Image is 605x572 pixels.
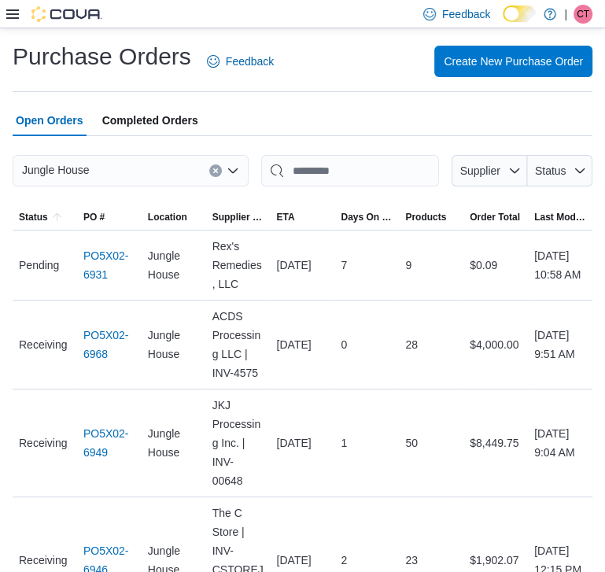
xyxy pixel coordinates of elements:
img: Cova [31,6,102,22]
span: Receiving [19,335,67,354]
span: CT [577,5,589,24]
div: $8,449.75 [463,427,528,459]
span: 7 [341,256,347,275]
span: 28 [405,335,418,354]
div: $4,000.00 [463,329,528,360]
span: 50 [405,434,418,452]
span: Jungle House [22,161,90,179]
div: Rex's Remedies, LLC [206,231,271,300]
h1: Purchase Orders [13,41,191,72]
a: PO5X02-6931 [83,246,135,284]
span: Days On Order [341,211,393,223]
span: Completed Orders [102,105,198,136]
button: Last Modified [528,205,592,230]
button: Status [527,155,592,186]
span: 1 [341,434,347,452]
span: Jungle House [148,246,200,284]
div: [DATE] 10:58 AM [528,240,592,290]
span: Receiving [19,551,67,570]
input: This is a search bar. After typing your query, hit enter to filter the results lower in the page. [261,155,439,186]
a: Feedback [201,46,280,77]
span: Products [405,211,446,223]
div: [DATE] [271,427,335,459]
div: Clayton Tory [574,5,592,24]
button: Order Total [463,205,528,230]
div: $0.09 [463,249,528,281]
div: ACDS Processing LLC | INV-4575 [206,301,271,389]
a: PO5X02-6949 [83,424,135,462]
button: Products [399,205,463,230]
span: Pending [19,256,59,275]
span: 2 [341,551,347,570]
span: 9 [405,256,411,275]
span: Jungle House [148,424,200,462]
div: [DATE] 9:04 AM [528,418,592,468]
button: PO # [77,205,142,230]
span: 0 [341,335,347,354]
div: [DATE] 9:51 AM [528,319,592,370]
span: Open Orders [16,105,83,136]
span: Supplier [460,164,500,177]
span: Order Total [470,211,520,223]
button: Supplier [452,155,527,186]
span: Supplier | Invoice Number [212,211,264,223]
button: Status [13,205,77,230]
button: Clear input [209,164,222,177]
button: Supplier | Invoice Number [206,205,271,230]
div: [DATE] [271,329,335,360]
a: PO5X02-6968 [83,326,135,363]
span: ETA [277,211,295,223]
span: PO # [83,211,105,223]
button: Open list of options [227,164,239,177]
span: Feedback [442,6,490,22]
button: ETA [271,205,335,230]
span: Create New Purchase Order [444,54,583,69]
span: Receiving [19,434,67,452]
span: Feedback [226,54,274,69]
span: Jungle House [148,326,200,363]
span: Status [535,164,566,177]
p: | [564,5,567,24]
button: Location [142,205,206,230]
span: Status [19,211,48,223]
button: Create New Purchase Order [434,46,592,77]
span: 23 [405,551,418,570]
div: Location [148,211,187,223]
div: [DATE] [271,249,335,281]
input: Dark Mode [503,6,536,22]
div: JKJ Processing Inc. | INV-00648 [206,389,271,496]
span: Last Modified [534,211,586,223]
button: Days On Order [334,205,399,230]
